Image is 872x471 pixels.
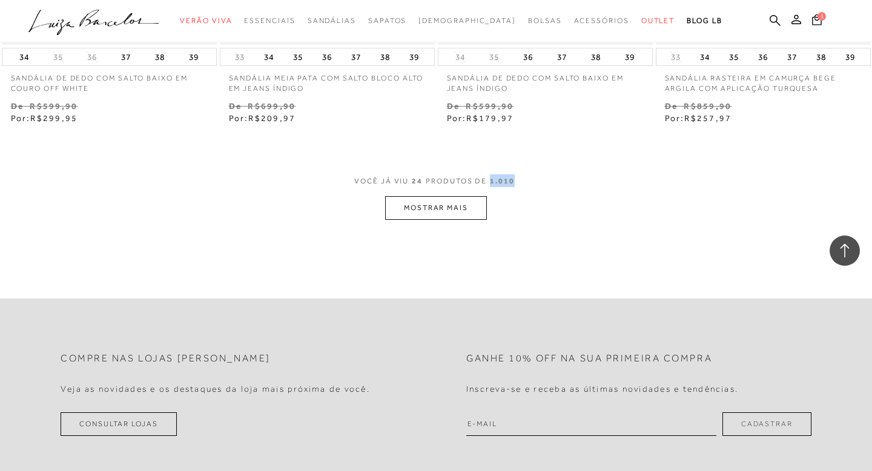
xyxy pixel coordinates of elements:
button: 39 [621,48,638,65]
a: categoryNavScreenReaderText [574,10,629,32]
a: SANDÁLIA DE DEDO COM SALTO BAIXO EM JEANS ÍNDIGO [438,66,653,94]
button: 35 [725,48,742,65]
button: 33 [667,51,684,63]
span: Verão Viva [180,16,232,25]
button: 34 [16,48,33,65]
span: R$257,97 [684,113,732,123]
small: R$599,90 [466,101,514,111]
span: Por: [229,113,296,123]
span: Sapatos [368,16,406,25]
a: categoryNavScreenReaderText [180,10,232,32]
button: 35 [289,48,306,65]
h4: Veja as novidades e os destaques da loja mais próxima de você. [61,384,370,394]
button: 37 [348,48,365,65]
a: categoryNavScreenReaderText [368,10,406,32]
a: categoryNavScreenReaderText [244,10,295,32]
span: Por: [11,113,78,123]
small: De [229,101,242,111]
span: 24 [412,177,423,185]
span: Por: [447,113,514,123]
small: De [665,101,678,111]
button: 36 [84,51,101,63]
span: R$179,97 [466,113,514,123]
button: 36 [520,48,537,65]
button: 34 [260,48,277,65]
span: Por: [665,113,732,123]
a: categoryNavScreenReaderText [308,10,356,32]
button: 38 [377,48,394,65]
button: MOSTRAR MAIS [385,196,487,220]
span: Sandálias [308,16,356,25]
small: R$859,90 [684,101,732,111]
button: 37 [784,48,801,65]
a: SANDÁLIA DE DEDO COM SALTO BAIXO EM COURO OFF WHITE [2,66,217,94]
a: noSubCategoriesText [418,10,516,32]
span: Outlet [641,16,675,25]
button: 39 [842,48,859,65]
span: Bolsas [528,16,562,25]
button: 34 [696,48,713,65]
a: SANDÁLIA MEIA PATA COM SALTO BLOCO ALTO EM JEANS ÍNDIGO [220,66,435,94]
span: Essenciais [244,16,295,25]
button: 36 [319,48,335,65]
a: SANDÁLIA RASTEIRA EM CAMURÇA BEGE ARGILA COM APLICAÇÃO TURQUESA [656,66,871,94]
button: 37 [117,48,134,65]
span: 1.010 [490,177,515,185]
small: R$699,90 [248,101,296,111]
input: E-mail [466,412,716,436]
button: 1 [808,13,825,30]
button: 37 [553,48,570,65]
a: categoryNavScreenReaderText [528,10,562,32]
span: BLOG LB [687,16,722,25]
button: 33 [231,51,248,63]
button: 34 [452,51,469,63]
button: 38 [587,48,604,65]
a: Consultar Lojas [61,412,177,436]
h2: Compre nas lojas [PERSON_NAME] [61,353,271,364]
button: 36 [755,48,771,65]
button: 39 [185,48,202,65]
span: R$299,95 [30,113,78,123]
small: De [11,101,24,111]
span: VOCÊ JÁ VIU PRODUTOS DE [354,177,518,185]
span: R$209,97 [248,113,296,123]
button: 38 [813,48,830,65]
span: [DEMOGRAPHIC_DATA] [418,16,516,25]
span: 1 [817,12,826,21]
a: categoryNavScreenReaderText [641,10,675,32]
button: 39 [406,48,423,65]
span: Acessórios [574,16,629,25]
small: R$599,90 [30,101,78,111]
button: 35 [486,51,503,63]
h4: Inscreva-se e receba as últimas novidades e tendências. [466,384,738,394]
a: BLOG LB [687,10,722,32]
button: 38 [151,48,168,65]
button: Cadastrar [722,412,811,436]
button: 35 [50,51,67,63]
h2: Ganhe 10% off na sua primeira compra [466,353,712,364]
small: De [447,101,460,111]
